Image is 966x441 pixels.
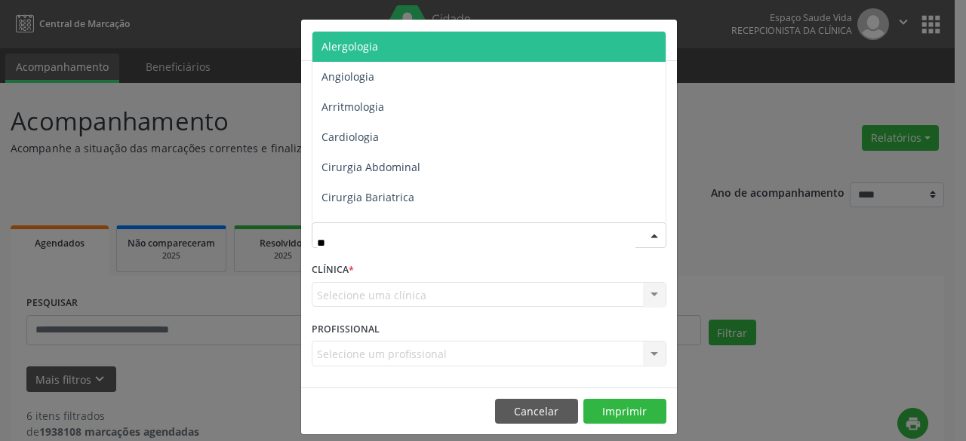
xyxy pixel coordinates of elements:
button: Cancelar [495,399,578,424]
span: Cirurgia Cabeça e Pescoço [321,220,454,234]
span: Arritmologia [321,100,384,114]
span: Cirurgia Abdominal [321,160,420,174]
span: Cardiologia [321,130,379,144]
button: Imprimir [583,399,666,424]
button: Close [647,20,677,57]
span: Cirurgia Bariatrica [321,190,414,204]
h5: Relatório de agendamentos [312,30,485,50]
span: Angiologia [321,69,374,84]
label: PROFISSIONAL [312,317,380,341]
label: CLÍNICA [312,259,354,282]
span: Alergologia [321,39,378,54]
